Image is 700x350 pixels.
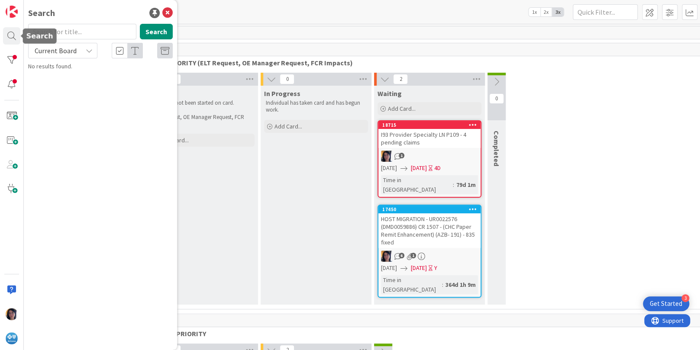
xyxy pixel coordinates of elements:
[381,164,397,173] span: [DATE]
[411,263,427,273] span: [DATE]
[378,213,481,248] div: HOST MIGRATION - UR0022576 (DMD0059886) CR 1507 - (CHC Paper Remit Enhancement) (AZB- 191) - 835 ...
[382,206,481,212] div: 17450
[434,263,437,273] div: Y
[378,121,481,148] div: 18715I93 Provider Specialty LN P109 - 4 pending claims
[18,1,39,12] span: Support
[280,74,294,84] span: 0
[540,8,552,16] span: 2x
[393,74,408,84] span: 2
[6,6,18,18] img: Visit kanbanzone.com
[152,114,253,128] p: ELT Request, OE Manager Request, FCR Impacts
[529,8,540,16] span: 1x
[410,253,416,258] span: 1
[378,206,481,213] div: 17450
[381,275,442,294] div: Time in [GEOGRAPHIC_DATA]
[35,46,77,55] span: Current Board
[643,296,689,311] div: Open Get Started checklist, remaining modules: 3
[377,205,481,298] a: 17450HOST MIGRATION - UR0022576 (DMD0059886) CR 1507 - (CHC Paper Remit Enhancement) (AZB- 191) -...
[573,4,638,20] input: Quick Filter...
[388,105,416,112] span: Add Card...
[378,129,481,148] div: I93 Provider Specialty LN P109 - 4 pending claims
[434,164,441,173] div: 4D
[28,24,136,39] input: Search for title...
[28,6,55,19] div: Search
[378,151,481,162] div: TC
[382,122,481,128] div: 18715
[28,62,173,71] div: No results found.
[26,32,53,40] h5: Search
[378,121,481,129] div: 18715
[489,93,504,104] span: 0
[681,294,689,302] div: 3
[140,24,173,39] button: Search
[264,89,300,98] span: In Progress
[453,180,454,189] span: :
[377,89,402,98] span: Waiting
[443,280,478,289] div: 364d 1h 9m
[6,308,18,320] img: TC
[381,151,392,162] img: TC
[381,263,397,273] span: [DATE]
[6,332,18,344] img: avatar
[650,299,682,308] div: Get Started
[399,153,404,158] span: 1
[454,180,478,189] div: 79d 1m
[399,253,404,258] span: 6
[411,164,427,173] span: [DATE]
[381,175,453,194] div: Time in [GEOGRAPHIC_DATA]
[381,250,392,262] img: TC
[377,120,481,198] a: 18715I93 Provider Specialty LN P109 - 4 pending claimsTC[DATE][DATE]4DTime in [GEOGRAPHIC_DATA]:7...
[378,250,481,262] div: TC
[442,280,443,289] span: :
[552,8,564,16] span: 3x
[266,100,366,114] p: Individual has taken card and has begun work.
[274,122,302,130] span: Add Card...
[378,206,481,248] div: 17450HOST MIGRATION - UR0022576 (DMD0059886) CR 1507 - (CHC Paper Remit Enhancement) (AZB- 191) -...
[492,131,501,166] span: Completed
[152,100,253,106] p: Work has not been started on card.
